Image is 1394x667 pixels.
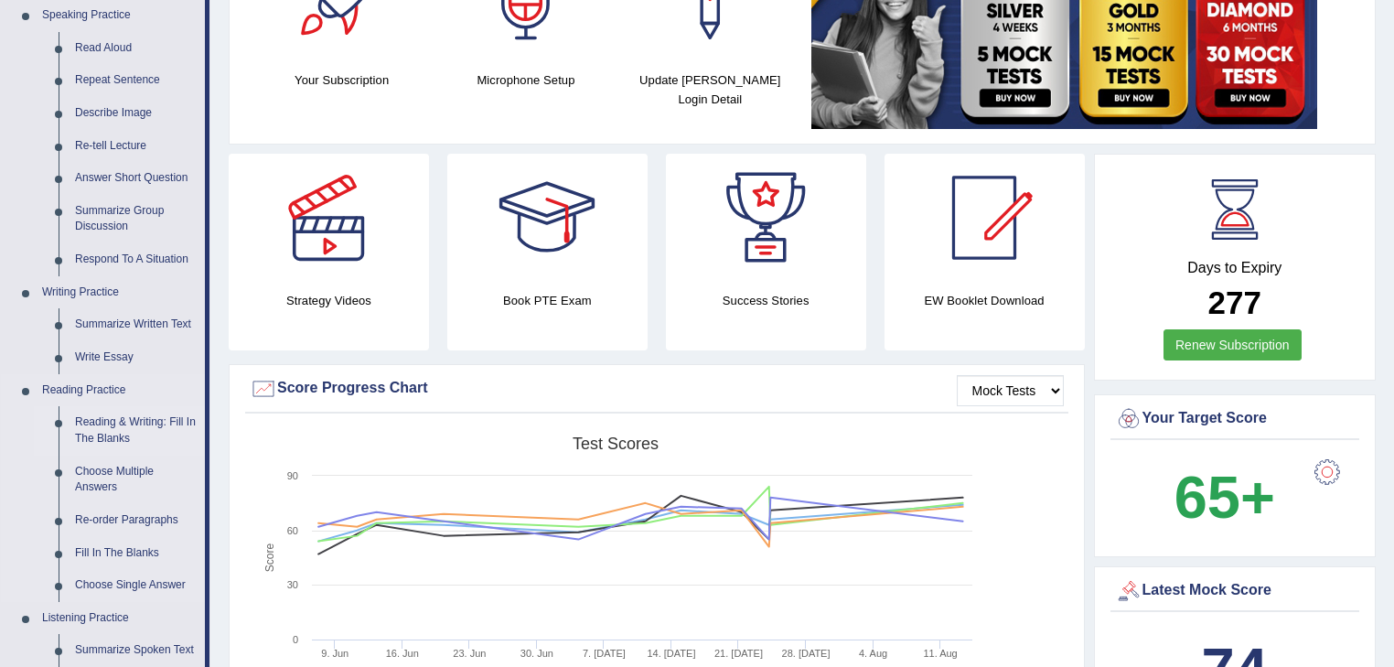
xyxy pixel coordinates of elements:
[453,648,486,659] tspan: 23. Jun
[443,70,608,90] h4: Microphone Setup
[67,406,205,455] a: Reading & Writing: Fill In The Blanks
[321,648,348,659] tspan: 9. Jun
[67,243,205,276] a: Respond To A Situation
[447,291,648,310] h4: Book PTE Exam
[67,308,205,341] a: Summarize Written Text
[859,648,887,659] tspan: 4. Aug
[583,648,626,659] tspan: 7. [DATE]
[229,291,429,310] h4: Strategy Videos
[250,375,1064,403] div: Score Progress Chart
[67,162,205,195] a: Answer Short Question
[1115,260,1356,276] h4: Days to Expiry
[287,579,298,590] text: 30
[1115,577,1356,605] div: Latest Mock Score
[67,569,205,602] a: Choose Single Answer
[293,634,298,645] text: 0
[259,70,424,90] h4: Your Subscription
[287,525,298,536] text: 60
[647,648,695,659] tspan: 14. [DATE]
[1208,285,1261,320] b: 277
[67,504,205,537] a: Re-order Paragraphs
[34,276,205,309] a: Writing Practice
[1174,464,1275,531] b: 65+
[67,341,205,374] a: Write Essay
[263,543,276,573] tspan: Score
[573,435,659,453] tspan: Test scores
[67,456,205,504] a: Choose Multiple Answers
[67,130,205,163] a: Re-tell Lecture
[627,70,793,109] h4: Update [PERSON_NAME] Login Detail
[67,64,205,97] a: Repeat Sentence
[67,634,205,667] a: Summarize Spoken Text
[666,291,866,310] h4: Success Stories
[1115,405,1356,433] div: Your Target Score
[1163,329,1302,360] a: Renew Subscription
[386,648,419,659] tspan: 16. Jun
[34,374,205,407] a: Reading Practice
[287,470,298,481] text: 90
[67,537,205,570] a: Fill In The Blanks
[885,291,1085,310] h4: EW Booklet Download
[714,648,763,659] tspan: 21. [DATE]
[67,97,205,130] a: Describe Image
[520,648,553,659] tspan: 30. Jun
[34,602,205,635] a: Listening Practice
[782,648,831,659] tspan: 28. [DATE]
[67,195,205,243] a: Summarize Group Discussion
[923,648,957,659] tspan: 11. Aug
[67,32,205,65] a: Read Aloud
